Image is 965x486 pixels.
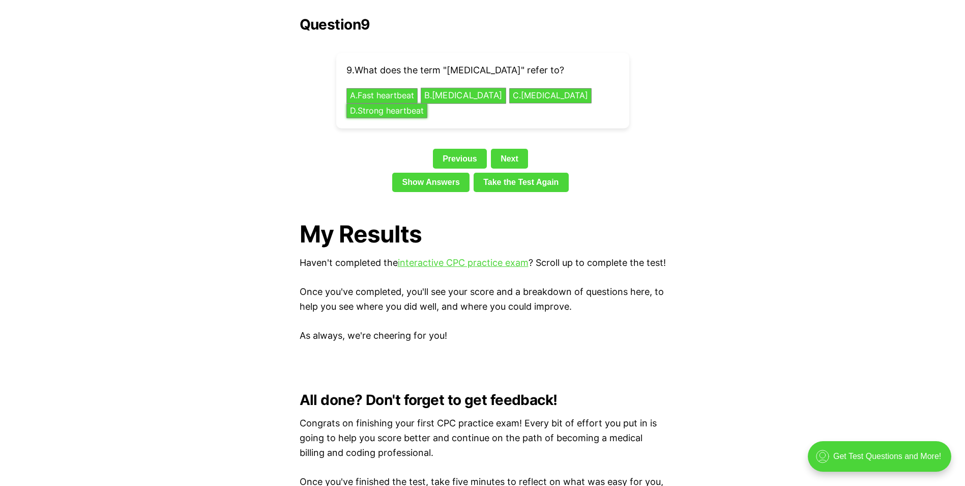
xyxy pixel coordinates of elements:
p: As always, we're cheering for you! [300,329,666,343]
h1: My Results [300,221,666,248]
a: Previous [433,149,487,168]
button: D.Strong heartbeat [346,103,427,119]
a: Take the Test Again [474,173,569,192]
a: interactive CPC practice exam [398,257,529,268]
p: Once you've completed, you'll see your score and a breakdown of questions here, to help you see w... [300,285,666,314]
p: Haven't completed the ? Scroll up to complete the test! [300,256,666,271]
h2: All done? Don't forget to get feedback! [300,392,666,408]
iframe: portal-trigger [799,436,965,486]
a: Next [491,149,528,168]
p: Congrats on finishing your first CPC practice exam! Every bit of effort you put in is going to he... [300,416,666,460]
button: B.[MEDICAL_DATA] [421,88,506,104]
h2: Question 9 [300,16,666,33]
button: A.Fast heartbeat [346,88,418,103]
button: C.[MEDICAL_DATA] [509,88,592,103]
p: 9 . What does the term "[MEDICAL_DATA]" refer to? [346,63,619,78]
a: Show Answers [392,173,470,192]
